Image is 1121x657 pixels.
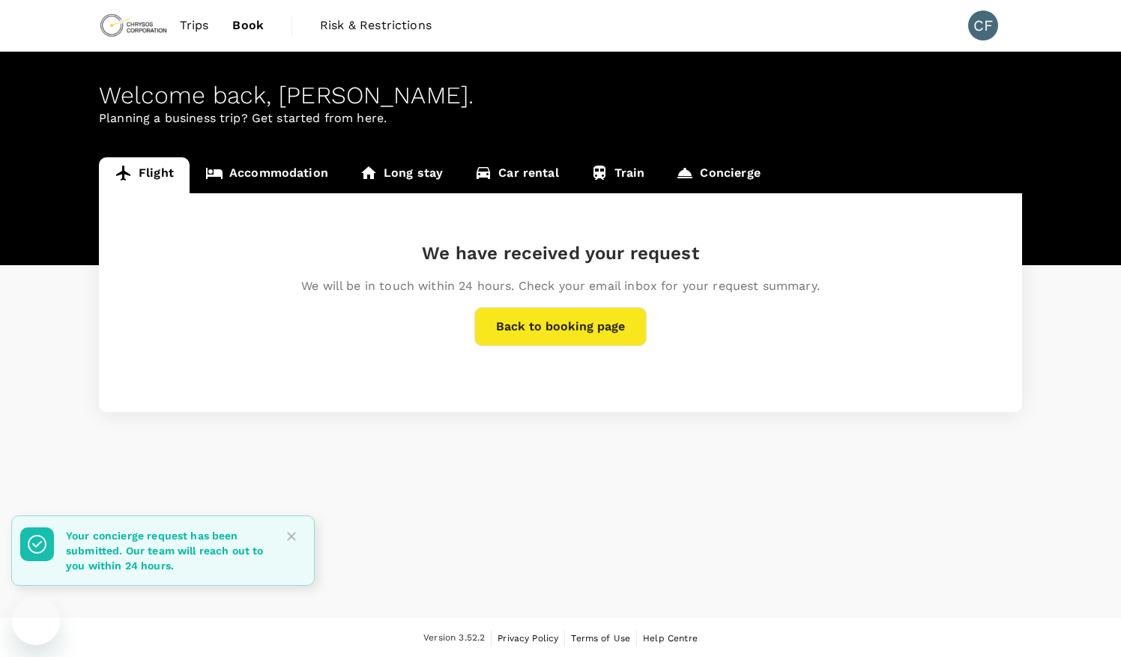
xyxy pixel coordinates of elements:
[99,157,190,193] a: Flight
[344,157,459,193] a: Long stay
[232,16,264,34] span: Book
[660,157,776,193] a: Concierge
[66,528,268,573] p: Your concierge request has been submitted. Our team will reach out to you within 24 hours.
[99,109,1022,127] p: Planning a business trip? Get started from here.
[571,630,630,647] a: Terms of Use
[575,157,661,193] a: Train
[180,16,209,34] span: Trips
[320,16,432,34] span: Risk & Restrictions
[571,633,630,644] span: Terms of Use
[643,633,698,644] span: Help Centre
[280,525,303,548] button: Close
[474,307,647,346] button: Back to booking page
[643,630,698,647] a: Help Centre
[190,157,344,193] a: Accommodation
[423,631,485,646] span: Version 3.52.2
[301,241,820,265] h5: We have received your request
[301,277,820,295] p: We will be in touch within 24 hours. Check your email inbox for your request summary.
[498,633,558,644] span: Privacy Policy
[968,10,998,40] div: CF
[459,157,575,193] a: Car rental
[99,9,168,42] img: Chrysos Corporation
[498,630,558,647] a: Privacy Policy
[12,597,60,645] iframe: Button to launch messaging window
[99,82,1022,109] div: Welcome back , [PERSON_NAME] .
